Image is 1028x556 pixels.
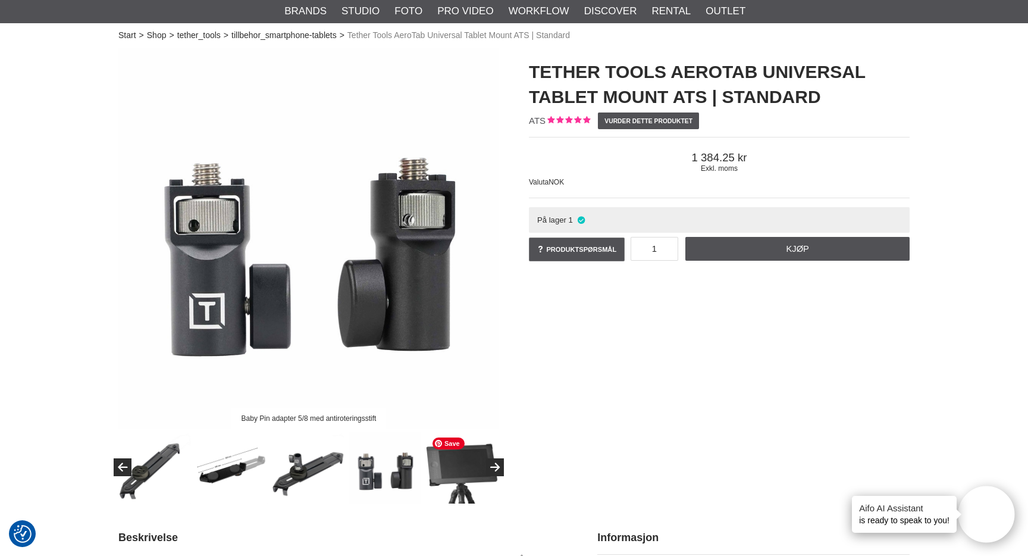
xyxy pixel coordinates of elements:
[584,4,637,19] a: Discover
[576,215,586,224] i: På lager
[859,502,949,514] h4: Aifo AI Assistant
[14,525,32,543] img: Revisit consent button
[272,432,344,504] img: Adapter för 5/8 tapp medföljer
[341,4,380,19] a: Studio
[118,29,136,42] a: Start
[224,29,228,42] span: >
[486,458,504,476] button: Next
[349,432,421,504] img: Baby Pin adapter 5/8 med antiroteringsstift
[139,29,144,42] span: >
[118,48,499,429] img: Tether Tools AeroTab Universal Small
[231,408,386,429] div: Baby Pin adapter 5/8 med antiroteringsstift
[529,151,910,164] span: 1 384.25
[169,29,174,42] span: >
[14,523,32,545] button: Samtykkepreferanser
[394,4,422,19] a: Foto
[852,496,957,533] div: is ready to speak to you!
[598,113,699,129] a: Vurder dette produktet
[529,238,625,261] a: Produktspørsmål
[118,530,568,545] h2: Beskrivelse
[437,4,493,19] a: Pro Video
[347,29,570,42] span: Tether Tools AeroTab Universal Tablet Mount ATS | Standard
[120,432,192,504] img: Ställbar längd och säkert grepp med gummivaddering
[537,215,566,224] span: På lager
[549,178,564,186] span: NOK
[177,29,221,42] a: tether_tools
[432,438,465,449] span: Save
[426,432,498,504] img: Mycket diskret design
[529,178,549,186] span: Valuta
[706,4,745,19] a: Outlet
[509,4,569,19] a: Workflow
[118,48,499,429] a: Baby Pin adapter 5/8 med antiroteringsstift
[147,29,167,42] a: Shop
[569,215,573,224] span: 1
[529,60,910,110] h1: Tether Tools AeroTab Universal Tablet Mount ATS | Standard
[284,4,327,19] a: Brands
[546,115,590,127] div: Kundevurdering: 5.00
[529,164,910,173] span: Exkl. moms
[196,432,268,504] img: Ställbar storlek 220mm till 355mm
[597,530,910,545] h2: Informasjon
[114,458,131,476] button: Previous
[340,29,344,42] span: >
[651,4,691,19] a: Rental
[529,115,546,126] span: ATS
[685,237,910,261] a: Kjøp
[231,29,337,42] a: tillbehor_smartphone-tablets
